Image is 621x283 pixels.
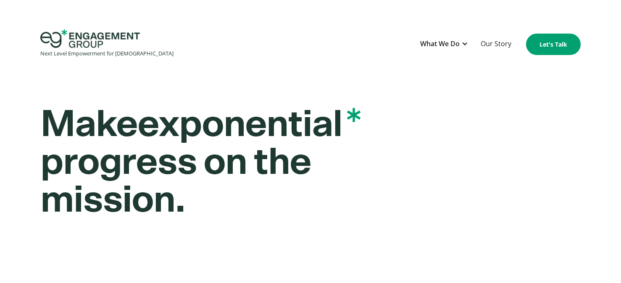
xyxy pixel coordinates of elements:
[40,48,174,59] div: Next Level Empowerment for [DEMOGRAPHIC_DATA]
[40,29,140,48] img: Engagement Group Logo Icon
[40,106,360,219] strong: Make progress on the mission.
[40,29,174,59] a: home
[526,34,581,55] a: Let's Talk
[416,34,472,55] div: What We Do
[420,38,460,50] div: What We Do
[137,106,360,144] span: exponential
[476,34,516,55] a: Our Story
